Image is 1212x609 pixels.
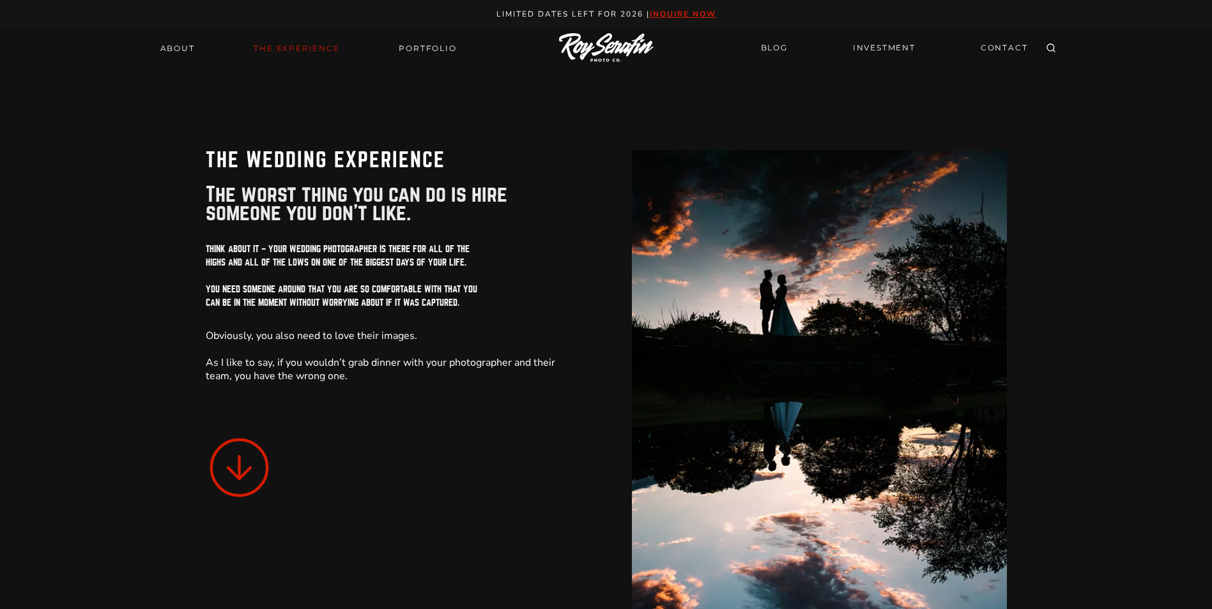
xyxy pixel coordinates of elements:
[650,9,716,19] a: inquire now
[206,186,581,223] p: The worst thing you can do is hire someone you don’t like.
[206,329,581,382] p: Obviously, you also need to love their images. As I like to say, if you wouldn’t grab dinner with...
[153,40,464,57] nav: Primary Navigation
[206,243,581,325] h5: Think about it – your wedding photographer is there for all of the highs and all of the lows on o...
[391,40,464,57] a: Portfolio
[753,37,1036,59] nav: Secondary Navigation
[1042,40,1060,57] button: View Search Form
[845,37,923,59] a: INVESTMENT
[246,40,347,57] a: THE EXPERIENCE
[559,33,654,63] img: Logo of Roy Serafin Photo Co., featuring stylized text in white on a light background, representi...
[153,40,203,57] a: About
[973,37,1036,59] a: CONTACT
[206,150,581,170] h1: The Wedding Experience
[753,37,795,59] a: BLOG
[14,8,1199,21] p: Limited Dates LEft for 2026 |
